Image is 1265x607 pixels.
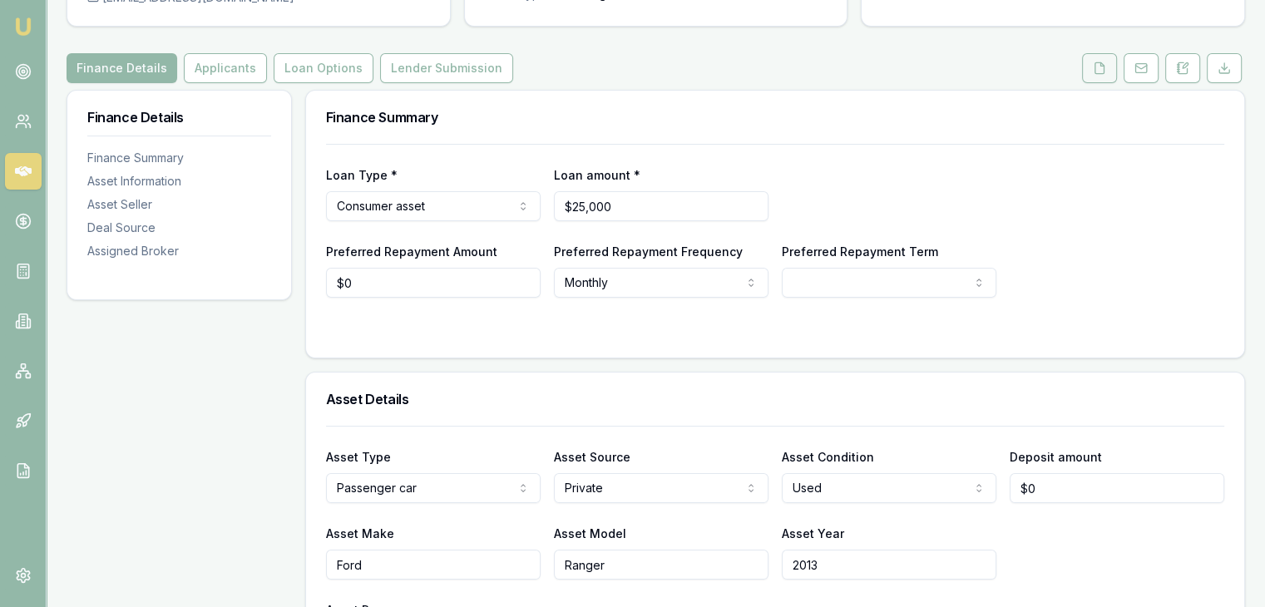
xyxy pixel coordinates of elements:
div: Asset Information [87,173,271,190]
label: Asset Year [782,526,844,540]
button: Applicants [184,53,267,83]
a: Lender Submission [377,53,516,83]
a: Applicants [180,53,270,83]
button: Finance Details [67,53,177,83]
div: Finance Summary [87,150,271,166]
input: $ [326,268,541,298]
h3: Asset Details [326,392,1224,406]
a: Loan Options [270,53,377,83]
label: Deposit amount [1010,450,1102,464]
div: Assigned Broker [87,243,271,259]
h3: Finance Summary [326,111,1224,124]
label: Asset Condition [782,450,874,464]
label: Asset Source [554,450,630,464]
input: $ [554,191,768,221]
label: Preferred Repayment Amount [326,244,497,259]
div: Deal Source [87,220,271,236]
label: Asset Make [326,526,394,540]
input: $ [1010,473,1224,503]
a: Finance Details [67,53,180,83]
label: Loan amount * [554,168,640,182]
label: Loan Type * [326,168,398,182]
label: Asset Type [326,450,391,464]
div: Asset Seller [87,196,271,213]
button: Lender Submission [380,53,513,83]
button: Loan Options [274,53,373,83]
label: Preferred Repayment Frequency [554,244,743,259]
h3: Finance Details [87,111,271,124]
label: Preferred Repayment Term [782,244,938,259]
label: Asset Model [554,526,626,540]
img: emu-icon-u.png [13,17,33,37]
